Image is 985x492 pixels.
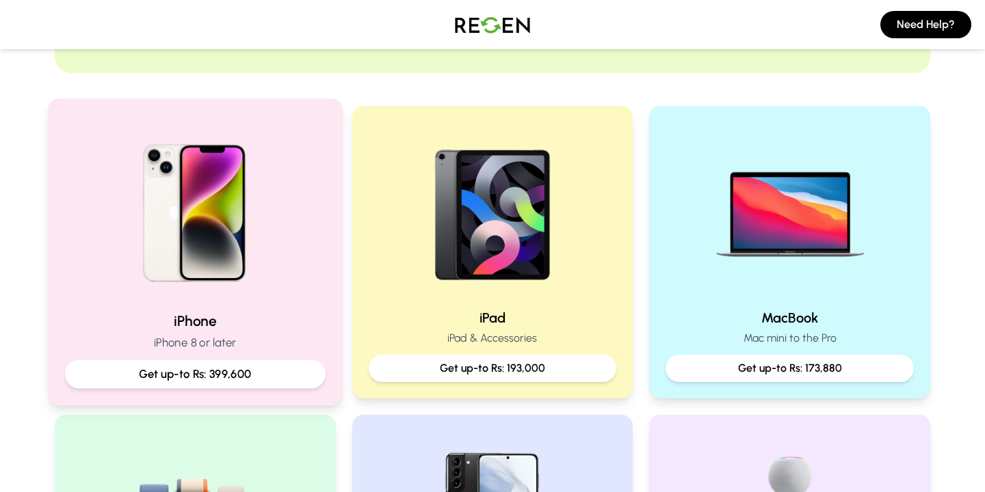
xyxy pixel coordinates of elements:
p: Mac mini to the Pro [666,330,914,346]
p: Get up-to Rs: 193,000 [380,360,606,377]
h2: iPad [369,308,617,327]
img: iPhone [103,116,287,300]
p: Get up-to Rs: 173,880 [677,360,903,377]
h2: MacBook [666,308,914,327]
p: iPhone 8 or later [65,334,326,351]
button: Need Help? [880,11,971,38]
img: MacBook [702,122,878,297]
p: Get up-to Rs: 399,600 [77,366,314,383]
img: iPad [405,122,580,297]
h2: iPhone [65,311,326,331]
p: iPad & Accessories [369,330,617,346]
img: Logo [445,5,540,44]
